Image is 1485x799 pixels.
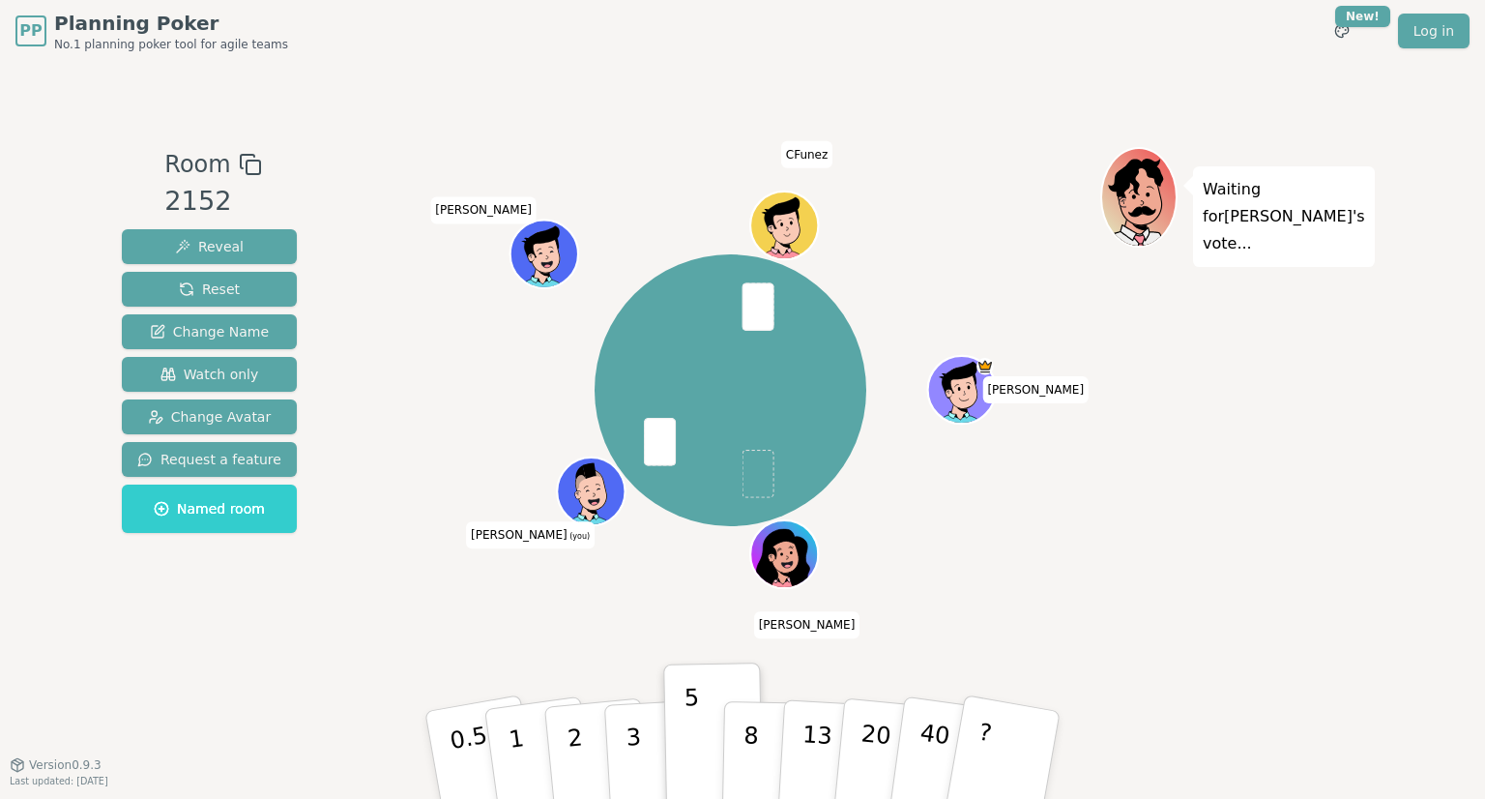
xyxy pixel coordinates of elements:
[1203,176,1365,257] p: Waiting for [PERSON_NAME] 's vote...
[122,442,297,477] button: Request a feature
[54,10,288,37] span: Planning Poker
[10,757,102,773] button: Version0.9.3
[1335,6,1390,27] div: New!
[54,37,288,52] span: No.1 planning poker tool for agile teams
[137,450,281,469] span: Request a feature
[164,147,230,182] span: Room
[175,237,244,256] span: Reveal
[754,611,860,638] span: Click to change your name
[164,182,261,222] div: 2152
[154,499,265,518] span: Named room
[19,19,42,43] span: PP
[10,776,108,786] span: Last updated: [DATE]
[122,314,297,349] button: Change Name
[684,684,701,788] p: 5
[122,399,297,434] button: Change Avatar
[466,522,595,549] span: Click to change your name
[781,141,833,168] span: Click to change your name
[160,365,259,384] span: Watch only
[976,358,994,375] span: Jose Ponce is the host
[559,459,623,523] button: Click to change your avatar
[179,280,240,299] span: Reset
[15,10,288,52] a: PPPlanning PokerNo.1 planning poker tool for agile teams
[982,376,1089,403] span: Click to change your name
[122,229,297,264] button: Reveal
[150,322,269,341] span: Change Name
[122,357,297,392] button: Watch only
[122,272,297,307] button: Reset
[568,533,591,542] span: (you)
[1325,14,1359,48] button: New!
[122,485,297,533] button: Named room
[1398,14,1470,48] a: Log in
[29,757,102,773] span: Version 0.9.3
[148,407,272,427] span: Change Avatar
[430,197,537,224] span: Click to change your name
